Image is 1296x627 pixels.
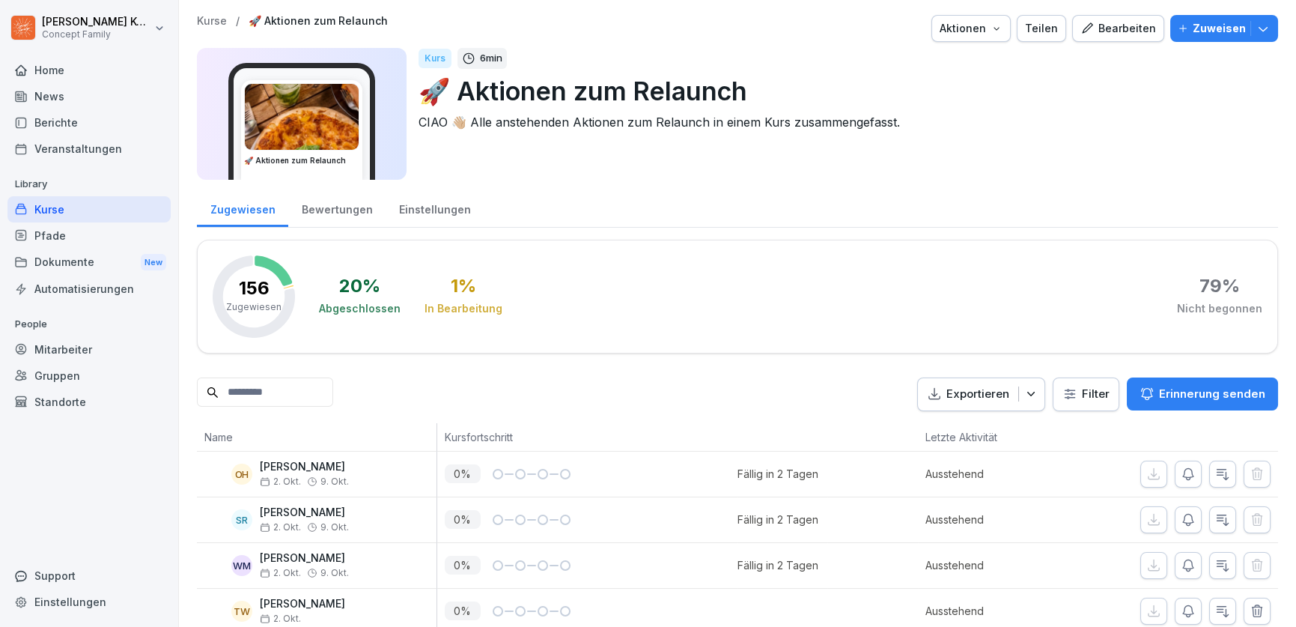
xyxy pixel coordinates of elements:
div: SR [231,509,252,530]
a: Berichte [7,109,171,136]
a: Standorte [7,389,171,415]
button: Bearbeiten [1072,15,1164,42]
div: Kurs [419,49,451,68]
div: Nicht begonnen [1177,301,1262,316]
div: Support [7,563,171,589]
div: Teilen [1025,20,1058,37]
a: Automatisierungen [7,276,171,302]
button: Erinnerung senden [1127,378,1278,411]
div: Abgeschlossen [319,301,401,316]
a: Bewertungen [288,189,386,227]
div: 1 % [451,277,476,295]
p: Erinnerung senden [1159,386,1265,402]
div: WM [231,555,252,576]
a: 🚀 Aktionen zum Relaunch [249,15,388,28]
p: [PERSON_NAME] [260,598,345,611]
p: Library [7,172,171,196]
div: 79 % [1199,277,1240,295]
p: [PERSON_NAME] [260,552,349,565]
div: Aktionen [940,20,1003,37]
p: Ausstehend [925,466,1068,482]
div: Fällig in 2 Tagen [737,466,818,482]
span: 9. Okt. [320,522,349,533]
p: Ausstehend [925,512,1068,527]
a: News [7,83,171,109]
div: OH [231,464,252,485]
p: Kursfortschritt [445,429,730,445]
p: Ausstehend [925,603,1068,619]
p: [PERSON_NAME] [260,461,349,473]
p: 6 min [480,51,502,66]
p: Name [204,429,429,445]
span: 2. Okt. [260,568,301,578]
p: Letzte Aktivität [925,429,1061,445]
p: 0 % [445,556,481,575]
p: / [236,15,240,28]
button: Filter [1053,378,1119,411]
p: 🚀 Aktionen zum Relaunch [419,72,1266,110]
p: 0 % [445,510,481,529]
p: [PERSON_NAME] [260,506,349,519]
a: Kurse [197,15,227,28]
a: Einstellungen [7,589,171,615]
p: [PERSON_NAME] Komarov [42,16,151,28]
span: 2. Okt. [260,476,301,487]
button: Teilen [1017,15,1066,42]
div: Fällig in 2 Tagen [737,557,818,573]
img: nh83jc8locs0epsqbntbfijs.png [245,84,359,150]
a: DokumenteNew [7,249,171,276]
div: Dokumente [7,249,171,276]
p: Zuweisen [1193,20,1246,37]
a: Kurse [7,196,171,222]
a: Zugewiesen [197,189,288,227]
div: TW [231,601,252,622]
a: Gruppen [7,363,171,389]
p: 0 % [445,602,481,620]
a: Mitarbeiter [7,336,171,363]
p: People [7,312,171,336]
span: 2. Okt. [260,522,301,533]
p: 156 [239,279,270,297]
span: 2. Okt. [260,614,301,624]
a: Pfade [7,222,171,249]
span: 9. Okt. [320,568,349,578]
span: 9. Okt. [320,476,349,487]
a: Home [7,57,171,83]
div: In Bearbeitung [425,301,502,316]
a: Veranstaltungen [7,136,171,162]
button: Aktionen [931,15,1011,42]
p: CIAO 👋🏼 Alle anstehenden Aktionen zum Relaunch in einem Kurs zusammengefasst. [419,113,1266,131]
div: Filter [1062,387,1110,402]
div: New [141,254,166,271]
div: 20 % [339,277,380,295]
a: Einstellungen [386,189,484,227]
p: Exportieren [946,386,1009,403]
h3: 🚀 Aktionen zum Relaunch [244,155,359,166]
div: Bearbeiten [1080,20,1156,37]
p: Zugewiesen [226,300,282,314]
button: Zuweisen [1170,15,1278,42]
button: Exportieren [917,378,1045,411]
p: Ausstehend [925,557,1068,573]
p: Concept Family [42,29,151,40]
p: 0 % [445,464,481,483]
div: Fällig in 2 Tagen [737,512,818,527]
